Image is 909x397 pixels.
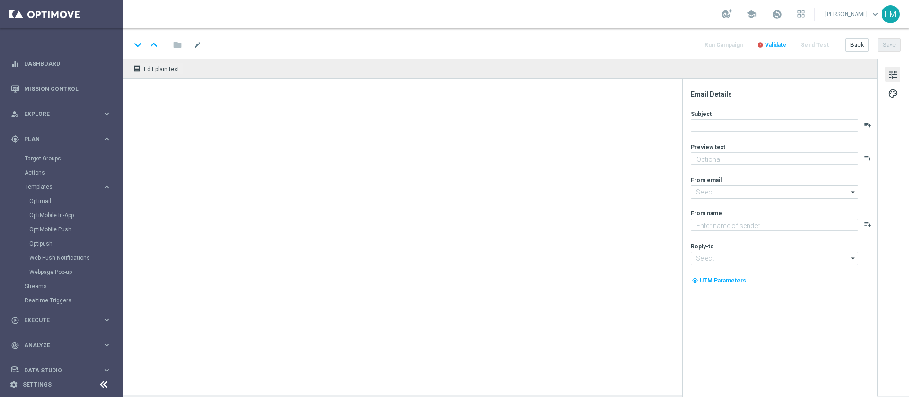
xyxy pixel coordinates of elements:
[29,254,98,262] a: Web Push Notifications
[845,38,869,52] button: Back
[29,212,98,219] a: OptiMobile In-App
[24,136,102,142] span: Plan
[10,317,112,324] button: play_circle_outline Execute keyboard_arrow_right
[691,185,858,199] input: Select
[848,252,858,265] i: arrow_drop_down
[11,341,19,350] i: track_changes
[23,382,52,388] a: Settings
[9,380,18,389] i: settings
[29,251,122,265] div: Web Push Notifications
[24,76,111,101] a: Mission Control
[25,166,122,180] div: Actions
[10,110,112,118] button: person_search Explore keyboard_arrow_right
[11,110,102,118] div: Explore
[691,90,876,98] div: Email Details
[848,186,858,198] i: arrow_drop_down
[11,316,19,325] i: play_circle_outline
[24,318,102,323] span: Execute
[878,38,901,52] button: Save
[765,42,786,48] span: Validate
[10,367,112,374] button: Data Studio keyboard_arrow_right
[24,368,102,373] span: Data Studio
[864,154,872,162] button: playlist_add
[824,7,882,21] a: [PERSON_NAME]keyboard_arrow_down
[29,240,98,247] a: Optipush
[885,86,900,101] button: palette
[700,277,746,284] span: UTM Parameters
[10,85,112,93] button: Mission Control
[25,282,98,290] a: Streams
[864,221,872,228] button: playlist_add
[11,51,111,76] div: Dashboard
[29,268,98,276] a: Webpage Pop-up
[11,60,19,68] i: equalizer
[691,275,747,286] button: my_location UTM Parameters
[29,194,122,208] div: Optimail
[25,293,122,308] div: Realtime Triggers
[11,110,19,118] i: person_search
[25,180,122,279] div: Templates
[24,51,111,76] a: Dashboard
[757,42,764,48] i: error
[144,66,179,72] span: Edit plain text
[864,121,872,129] button: playlist_add
[10,60,112,68] button: equalizer Dashboard
[691,210,722,217] label: From name
[25,279,122,293] div: Streams
[11,341,102,350] div: Analyze
[25,151,122,166] div: Target Groups
[29,208,122,222] div: OptiMobile In-App
[691,252,858,265] input: Select
[102,109,111,118] i: keyboard_arrow_right
[133,65,141,72] i: receipt
[746,9,757,19] span: school
[756,39,788,52] button: error Validate
[131,38,145,52] i: keyboard_arrow_down
[11,76,111,101] div: Mission Control
[870,9,881,19] span: keyboard_arrow_down
[10,135,112,143] button: gps_fixed Plan keyboard_arrow_right
[691,243,714,250] label: Reply-to
[102,183,111,192] i: keyboard_arrow_right
[102,316,111,325] i: keyboard_arrow_right
[24,343,102,348] span: Analyze
[25,155,98,162] a: Target Groups
[29,222,122,237] div: OptiMobile Push
[29,265,122,279] div: Webpage Pop-up
[885,67,900,82] button: tune
[11,316,102,325] div: Execute
[25,184,93,190] span: Templates
[29,197,98,205] a: Optimail
[10,342,112,349] button: track_changes Analyze keyboard_arrow_right
[888,88,898,100] span: palette
[691,110,712,118] label: Subject
[11,135,19,143] i: gps_fixed
[11,366,102,375] div: Data Studio
[11,135,102,143] div: Plan
[882,5,900,23] div: FM
[691,143,725,151] label: Preview text
[131,62,183,75] button: receipt Edit plain text
[888,69,898,81] span: tune
[102,134,111,143] i: keyboard_arrow_right
[29,226,98,233] a: OptiMobile Push
[147,38,161,52] i: keyboard_arrow_up
[692,277,698,284] i: my_location
[193,41,202,49] span: mode_edit
[691,176,722,184] label: From email
[24,111,102,117] span: Explore
[25,169,98,176] a: Actions
[25,183,112,191] button: Templates keyboard_arrow_right
[102,341,111,350] i: keyboard_arrow_right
